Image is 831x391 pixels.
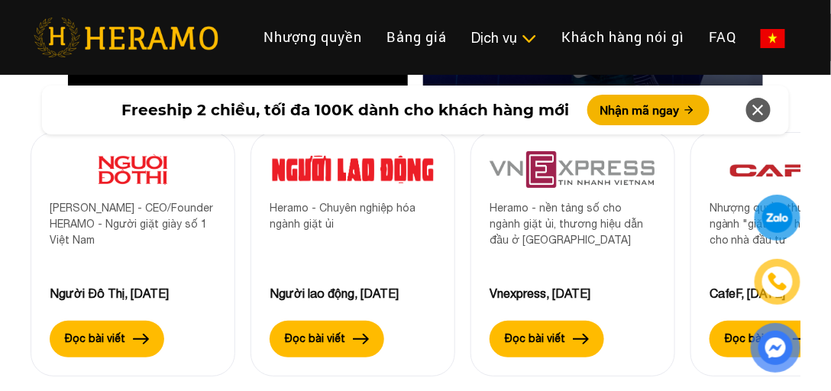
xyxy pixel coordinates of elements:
img: phone-icon [767,271,788,292]
a: Bảng giá [374,21,459,53]
div: [PERSON_NAME] - CEO/Founder HERAMO - Người giặt giày số 1 Việt Nam [50,200,216,284]
div: Dịch vụ [471,27,537,48]
img: 11.png [50,151,216,188]
div: Người Đô Thị, [DATE] [50,284,216,302]
a: phone-icon [757,261,798,302]
img: 10.png [270,151,436,188]
div: Heramo - nền tảng số cho ngành giặt ủi, thương hiệu dẫn đầu ở [GEOGRAPHIC_DATA] [490,200,656,284]
label: Đọc bài viết [726,331,786,347]
span: Freeship 2 chiều, tối đa 100K dành cho khách hàng mới [121,99,569,121]
label: Đọc bài viết [66,331,126,347]
label: Đọc bài viết [286,331,346,347]
a: Nhượng quyền [251,21,374,53]
img: 9.png [490,151,656,188]
img: arrow [353,334,370,344]
button: Nhận mã ngay [587,95,710,125]
img: vn-flag.png [761,29,785,48]
img: arrow [133,334,150,344]
label: Đọc bài viết [506,331,566,347]
div: Heramo - Chuyên nghiệp hóa ngành giặt ủi [270,200,436,284]
img: heramo-logo.png [34,18,218,57]
div: Người lao động, [DATE] [270,284,436,302]
button: Đọc bài viết [50,321,164,357]
a: FAQ [697,21,749,53]
a: Khách hàng nói gì [549,21,697,53]
img: arrow [573,334,590,344]
img: subToggleIcon [521,31,537,47]
div: Vnexpress, [DATE] [490,284,656,302]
